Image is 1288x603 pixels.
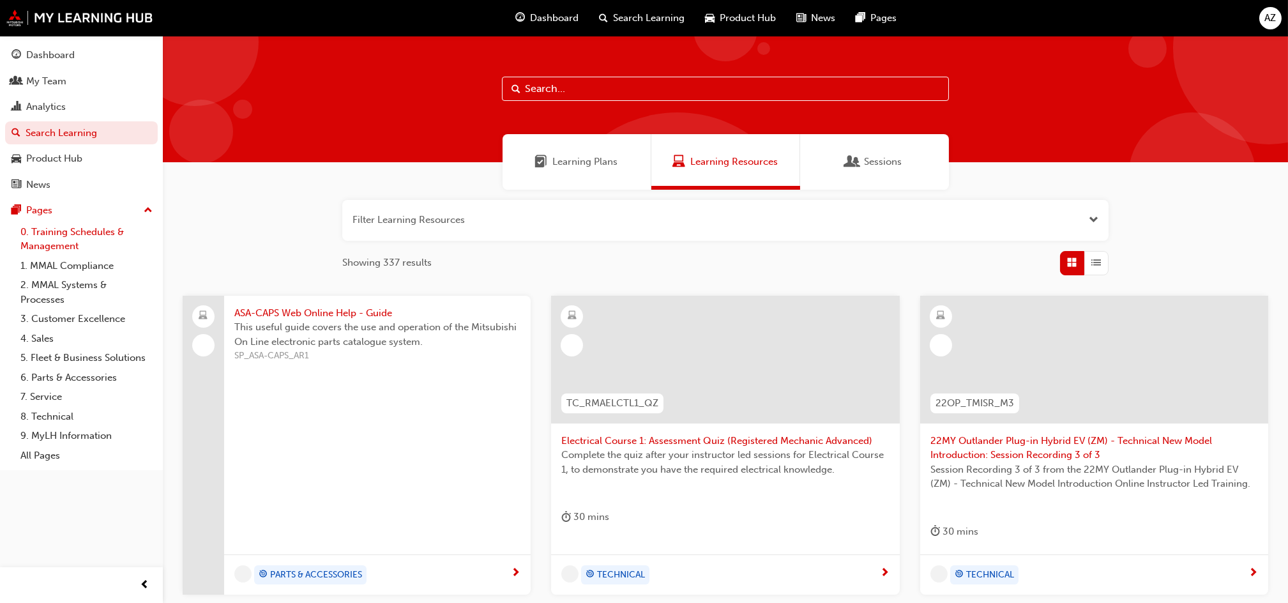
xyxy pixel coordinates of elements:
a: TC_RMAELCTL1_QZElectrical Course 1: Assessment Quiz (Registered Mechanic Advanced)Complete the qu... [551,296,899,595]
span: TECHNICAL [597,568,645,583]
span: chart-icon [11,102,21,113]
button: Pages [5,199,158,222]
a: 8. Technical [15,407,158,427]
a: SessionsSessions [800,134,949,190]
a: 2. MMAL Systems & Processes [15,275,158,309]
span: learningResourceType_ELEARNING-icon [936,308,945,324]
span: undefined-icon [930,565,948,583]
span: car-icon [11,153,21,165]
a: 1. MMAL Compliance [15,256,158,276]
span: PARTS & ACCESSORIES [270,568,362,583]
span: target-icon [955,567,964,583]
span: guage-icon [11,50,21,61]
span: Learning Plans [553,155,618,169]
span: Showing 337 results [342,256,432,270]
a: pages-iconPages [846,5,907,31]
span: Learning Plans [535,155,548,169]
a: News [5,173,158,197]
span: This useful guide covers the use and operation of the Mitsubishi On Line electronic parts catalog... [234,320,520,349]
span: target-icon [259,567,268,583]
span: SP_ASA-CAPS_AR1 [234,349,520,363]
span: TECHNICAL [966,568,1014,583]
a: Product Hub [5,147,158,171]
span: TC_RMAELCTL1_QZ [566,396,658,411]
a: All Pages [15,446,158,466]
span: people-icon [11,76,21,88]
img: mmal [6,10,153,26]
span: Grid [1068,256,1077,270]
span: search-icon [11,128,20,139]
div: Analytics [26,100,66,114]
span: Learning Resources [672,155,685,169]
span: laptop-icon [199,308,208,324]
span: Product Hub [720,11,777,26]
a: 7. Service [15,387,158,407]
div: Dashboard [26,48,75,63]
a: ASA-CAPS Web Online Help - GuideThis useful guide covers the use and operation of the Mitsubishi ... [183,296,531,595]
a: 0. Training Schedules & Management [15,222,158,256]
span: car-icon [706,10,715,26]
span: guage-icon [516,10,526,26]
span: 22OP_TMISR_M3 [936,396,1014,411]
a: news-iconNews [787,5,846,31]
span: News [812,11,836,26]
span: duration-icon [930,524,940,540]
span: Pages [871,11,897,26]
div: My Team [26,74,66,89]
button: DashboardMy TeamAnalyticsSearch LearningProduct HubNews [5,41,158,199]
span: Complete the quiz after your instructor led sessions for Electrical Course 1, to demonstrate you ... [561,448,889,477]
span: List [1092,256,1102,270]
span: undefined-icon [234,565,252,583]
span: search-icon [600,10,609,26]
div: News [26,178,50,192]
span: target-icon [586,567,595,583]
a: Analytics [5,95,158,119]
div: 30 mins [561,509,609,525]
span: up-icon [144,202,153,219]
a: 4. Sales [15,329,158,349]
button: Open the filter [1089,213,1098,227]
span: next-icon [1248,568,1258,579]
span: ASA-CAPS Web Online Help - Guide [234,306,520,321]
button: AZ [1259,7,1282,29]
span: undefined-icon [561,565,579,583]
span: pages-icon [11,205,21,217]
a: Learning ResourcesLearning Resources [651,134,800,190]
div: Product Hub [26,151,82,166]
a: My Team [5,70,158,93]
a: 6. Parts & Accessories [15,368,158,388]
div: Pages [26,203,52,218]
span: Electrical Course 1: Assessment Quiz (Registered Mechanic Advanced) [561,434,889,448]
span: Learning Resources [690,155,778,169]
span: Sessions [865,155,902,169]
span: news-icon [797,10,807,26]
span: next-icon [511,568,520,579]
span: learningResourceType_ELEARNING-icon [568,308,577,324]
input: Search... [502,77,949,101]
span: Search [511,82,520,96]
a: 22OP_TMISR_M322MY Outlander Plug-in Hybrid EV (ZM) - Technical New Model Introduction: Session Re... [920,296,1268,595]
a: 9. MyLH Information [15,426,158,446]
span: pages-icon [856,10,866,26]
a: guage-iconDashboard [506,5,589,31]
span: 22MY Outlander Plug-in Hybrid EV (ZM) - Technical New Model Introduction: Session Recording 3 of 3 [930,434,1258,462]
span: Sessions [847,155,860,169]
a: car-iconProduct Hub [695,5,787,31]
span: duration-icon [561,509,571,525]
a: Search Learning [5,121,158,145]
span: Session Recording 3 of 3 from the 22MY Outlander Plug-in Hybrid EV (ZM) - Technical New Model Int... [930,462,1258,491]
span: news-icon [11,179,21,191]
span: next-icon [880,568,890,579]
a: search-iconSearch Learning [589,5,695,31]
a: 3. Customer Excellence [15,309,158,329]
div: 30 mins [930,524,978,540]
a: Dashboard [5,43,158,67]
span: AZ [1265,11,1277,26]
span: Dashboard [531,11,579,26]
span: Search Learning [614,11,685,26]
a: Learning PlansLearning Plans [503,134,651,190]
a: 5. Fleet & Business Solutions [15,348,158,368]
